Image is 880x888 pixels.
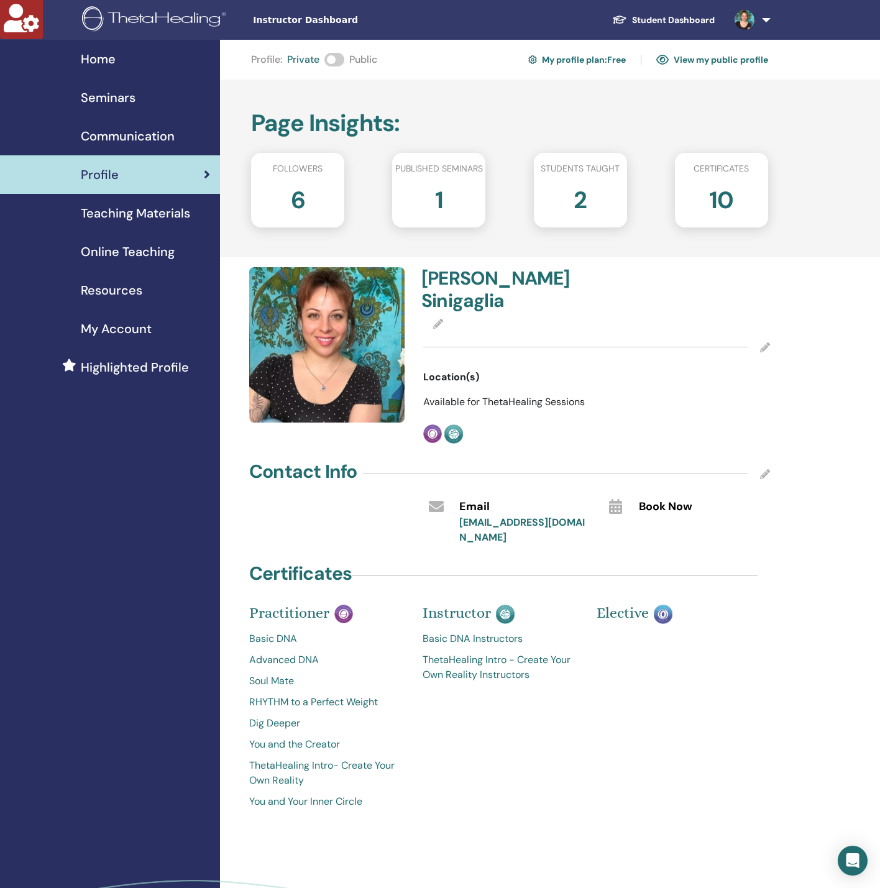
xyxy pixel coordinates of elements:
[81,319,152,338] span: My Account
[423,604,491,621] span: Instructor
[249,737,404,752] a: You and the Creator
[249,631,404,646] a: Basic DNA
[81,127,175,145] span: Communication
[709,180,733,215] h2: 10
[656,54,669,65] img: eye.svg
[612,14,627,25] img: graduation-cap-white.svg
[251,52,282,67] span: Profile :
[81,358,189,377] span: Highlighted Profile
[574,180,587,215] h2: 2
[249,604,329,621] span: Practitioner
[81,50,116,68] span: Home
[349,52,377,67] span: Public
[249,652,404,667] a: Advanced DNA
[735,10,754,30] img: default.jpg
[423,370,479,385] span: Location(s)
[838,846,868,876] div: Open Intercom Messenger
[602,9,725,32] a: Student Dashboard
[541,162,620,175] span: Students taught
[81,165,119,184] span: Profile
[249,716,404,731] a: Dig Deeper
[291,180,305,215] h2: 6
[287,52,319,67] span: Private
[694,162,749,175] span: Certificates
[81,204,190,222] span: Teaching Materials
[597,604,649,621] span: Elective
[423,395,585,408] span: Available for ThetaHealing Sessions
[249,695,404,710] a: RHYTHM to a Perfect Weight
[395,162,483,175] span: Published seminars
[249,460,357,483] h4: Contact Info
[528,53,537,66] img: cog.svg
[249,758,404,788] a: ThetaHealing Intro- Create Your Own Reality
[639,499,692,515] span: Book Now
[423,631,577,646] a: Basic DNA Instructors
[81,88,135,107] span: Seminars
[251,109,768,138] h2: Page Insights :
[249,794,404,809] a: You and Your Inner Circle
[423,652,577,682] a: ThetaHealing Intro - Create Your Own Reality Instructors
[81,242,175,261] span: Online Teaching
[459,516,585,544] a: [EMAIL_ADDRESS][DOMAIN_NAME]
[435,180,443,215] h2: 1
[273,162,323,175] span: Followers
[249,674,404,689] a: Soul Mate
[249,267,405,423] img: default.jpg
[253,14,439,27] span: Instructor Dashboard
[528,50,626,70] a: My profile plan:Free
[656,50,768,70] a: View my public profile
[249,562,352,585] h4: Certificates
[81,281,142,300] span: Resources
[459,499,490,515] span: Email
[421,267,589,312] h4: [PERSON_NAME] Sinigaglia
[82,6,231,34] img: logo.png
